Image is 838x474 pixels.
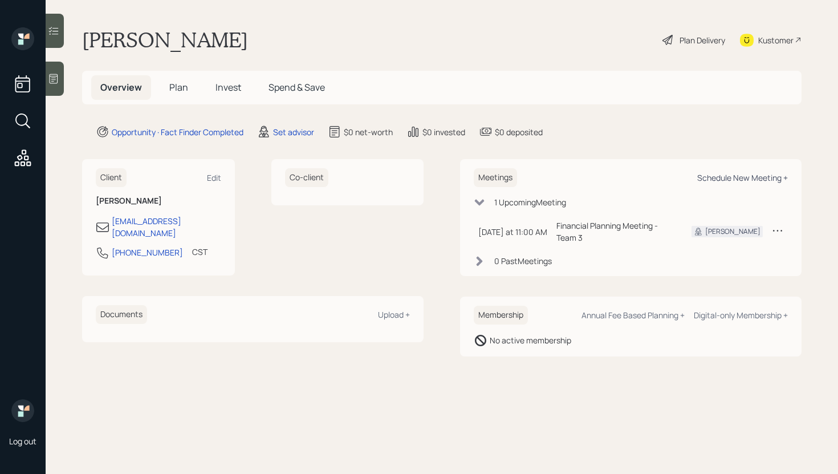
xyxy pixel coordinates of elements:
[273,126,314,138] div: Set advisor
[9,436,36,447] div: Log out
[215,81,241,94] span: Invest
[100,81,142,94] span: Overview
[758,34,794,46] div: Kustomer
[82,27,248,52] h1: [PERSON_NAME]
[344,126,393,138] div: $0 net-worth
[112,126,243,138] div: Opportunity · Fact Finder Completed
[112,246,183,258] div: [PHONE_NUMBER]
[680,34,725,46] div: Plan Delivery
[378,309,410,320] div: Upload +
[494,196,566,208] div: 1 Upcoming Meeting
[422,126,465,138] div: $0 invested
[169,81,188,94] span: Plan
[697,172,788,183] div: Schedule New Meeting +
[705,226,760,237] div: [PERSON_NAME]
[207,172,221,183] div: Edit
[285,168,328,187] h6: Co-client
[494,255,552,267] div: 0 Past Meeting s
[96,168,127,187] h6: Client
[490,334,571,346] div: No active membership
[478,226,547,238] div: [DATE] at 11:00 AM
[192,246,208,258] div: CST
[269,81,325,94] span: Spend & Save
[474,168,517,187] h6: Meetings
[96,305,147,324] h6: Documents
[11,399,34,422] img: retirable_logo.png
[474,306,528,325] h6: Membership
[495,126,543,138] div: $0 deposited
[112,215,221,239] div: [EMAIL_ADDRESS][DOMAIN_NAME]
[96,196,221,206] h6: [PERSON_NAME]
[581,310,685,321] div: Annual Fee Based Planning +
[694,310,788,321] div: Digital-only Membership +
[556,220,673,244] div: Financial Planning Meeting - Team 3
